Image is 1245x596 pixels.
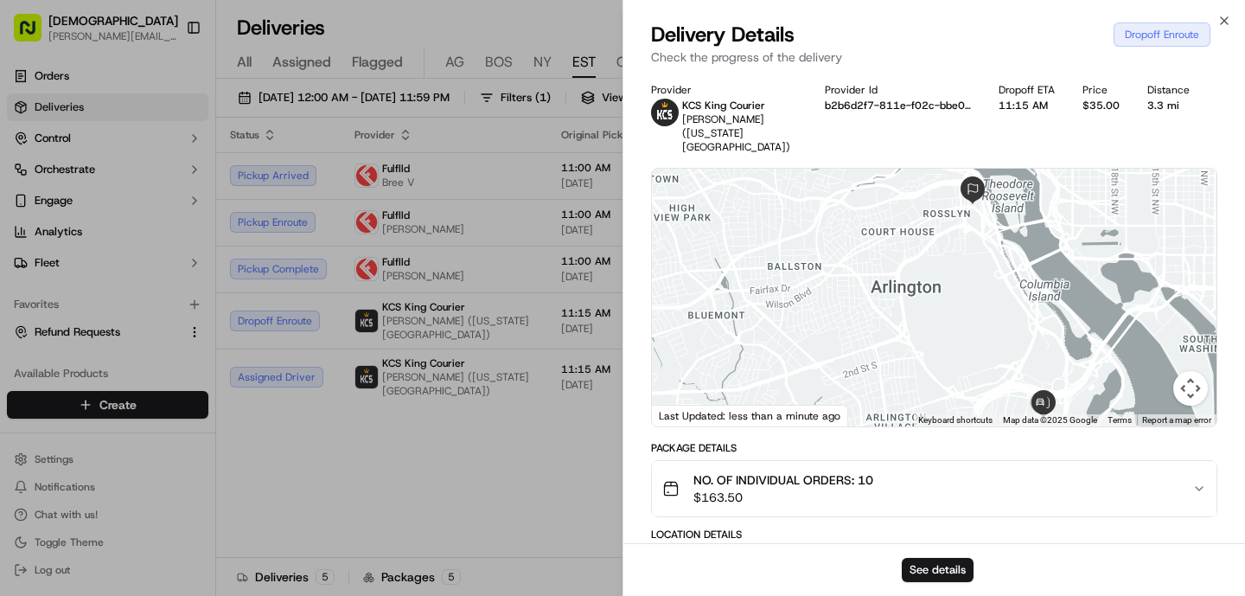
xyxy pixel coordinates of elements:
img: Google [656,404,713,426]
img: Nash [17,17,52,52]
div: 📗 [17,253,31,266]
div: Last Updated: less than a minute ago [652,405,848,426]
span: $163.50 [693,489,873,506]
a: Terms (opens in new tab) [1108,415,1132,425]
img: 1736555255976-a54dd68f-1ca7-489b-9aae-adbdc363a1c4 [17,165,48,196]
p: Check the progress of the delivery [651,48,1217,66]
div: 💻 [146,253,160,266]
span: NO. OF INDIVIDUAL ORDERS: 10 [693,471,873,489]
p: Welcome 👋 [17,69,315,97]
div: Package Details [651,441,1217,455]
a: 📗Knowledge Base [10,244,139,275]
div: Start new chat [59,165,284,183]
a: 💻API Documentation [139,244,284,275]
span: Pylon [172,293,209,306]
div: 11:15 AM [999,99,1055,112]
input: Got a question? Start typing here... [45,112,311,130]
button: See details [902,558,974,582]
div: 3.3 mi [1147,99,1190,112]
a: Report a map error [1142,415,1211,425]
span: [PERSON_NAME] ([US_STATE][GEOGRAPHIC_DATA]) [682,112,790,154]
div: $35.00 [1082,99,1120,112]
button: Start new chat [294,170,315,191]
a: Open this area in Google Maps (opens a new window) [656,404,713,426]
a: Powered byPylon [122,292,209,306]
button: Map camera controls [1173,371,1208,406]
div: Price [1082,83,1120,97]
div: Dropoff ETA [999,83,1055,97]
span: Knowledge Base [35,251,132,268]
span: Delivery Details [651,21,795,48]
div: Distance [1147,83,1190,97]
button: b2b6d2f7-811e-f02c-bbe0-b3504932b2c0 [825,99,971,112]
div: Location Details [651,528,1217,542]
p: KCS King Courier [682,99,797,112]
button: NO. OF INDIVIDUAL ORDERS: 10$163.50 [652,461,1216,516]
button: Keyboard shortcuts [918,414,993,426]
img: kcs-delivery.png [651,99,679,126]
div: We're available if you need us! [59,183,219,196]
div: Provider Id [825,83,971,97]
span: Map data ©2025 Google [1003,415,1097,425]
span: API Documentation [163,251,278,268]
div: Provider [651,83,797,97]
